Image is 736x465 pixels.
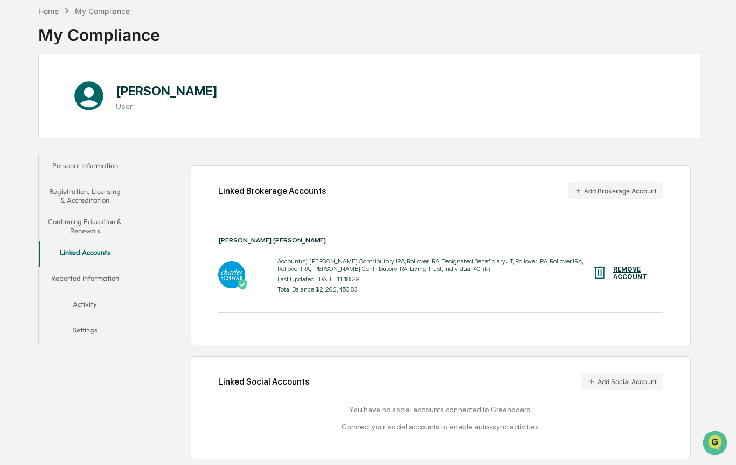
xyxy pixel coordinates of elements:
[116,102,218,110] h3: User
[37,93,136,102] div: We're available if you need us!
[89,136,134,147] span: Attestations
[277,275,592,283] div: Last Updated: [DATE] 11:18:29
[613,266,647,281] div: REMOVE ACCOUNT
[11,23,196,40] p: How can we help?
[6,131,74,151] a: 🖐️Preclearance
[11,137,19,145] div: 🖐️
[22,136,70,147] span: Preclearance
[277,286,592,293] div: Total Balance: $2,202,450.83
[28,49,178,60] input: Clear
[39,211,131,241] button: Continuing Education & Renewals
[702,429,731,459] iframe: Open customer support
[11,157,19,166] div: 🔎
[218,405,663,431] div: You have no social accounts connected to Greenboard. Connect your social accounts to enable auto-...
[78,137,87,145] div: 🗄️
[39,155,131,181] button: Personal Information
[116,83,218,99] h1: [PERSON_NAME]
[237,279,248,290] img: Active
[39,319,131,345] button: Settings
[39,241,131,267] button: Linked Accounts
[568,182,663,199] button: Add Brokerage Account
[39,267,131,293] button: Reported Information
[592,265,608,281] img: REMOVE ACCOUNT
[581,373,663,390] button: Add Social Account
[22,156,68,167] span: Data Lookup
[38,6,59,16] div: Home
[107,183,130,191] span: Pylon
[218,373,663,390] div: Linked Social Accounts
[39,181,131,211] button: Registration, Licensing & Accreditation
[277,258,592,273] div: Account(s): [PERSON_NAME] Contributory IRA, Rollover IRA, Designated Beneficiary JT, Rollover IRA...
[74,131,138,151] a: 🗄️Attestations
[183,86,196,99] button: Start new chat
[218,186,326,196] div: Linked Brokerage Accounts
[6,152,72,171] a: 🔎Data Lookup
[76,182,130,191] a: Powered byPylon
[39,155,131,345] div: secondary tabs example
[39,293,131,319] button: Activity
[37,82,177,93] div: Start new chat
[38,17,160,45] div: My Compliance
[11,82,30,102] img: 1746055101610-c473b297-6a78-478c-a979-82029cc54cd1
[218,261,245,288] img: Charles Schwab - Active
[75,6,130,16] div: My Compliance
[218,237,663,244] div: [PERSON_NAME] [PERSON_NAME]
